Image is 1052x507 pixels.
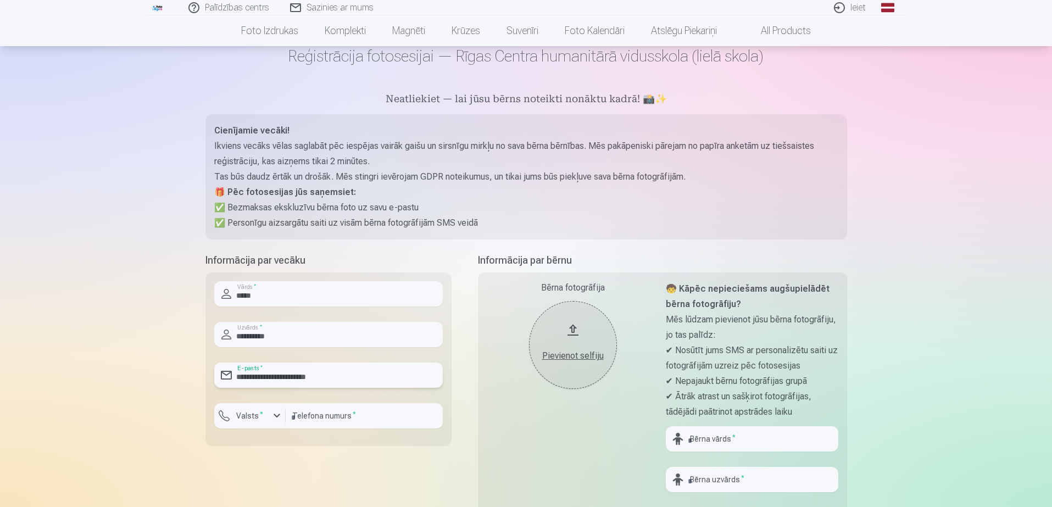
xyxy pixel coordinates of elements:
[666,283,830,309] strong: 🧒 Kāpēc nepieciešams augšupielādēt bērna fotogrāfiju?
[214,187,356,197] strong: 🎁 Pēc fotosesijas jūs saņemsiet:
[214,169,838,185] p: Tas būs daudz ērtāk un drošāk. Mēs stingri ievērojam GDPR noteikumus, un tikai jums būs piekļuve ...
[666,374,838,389] p: ✔ Nepajaukt bērnu fotogrāfijas grupā
[228,15,311,46] a: Foto izdrukas
[152,4,164,11] img: /fa1
[205,253,452,268] h5: Informācija par vecāku
[552,15,638,46] a: Foto kalendāri
[232,410,268,421] label: Valsts
[205,46,847,66] h1: Reģistrācija fotosesijai — Rīgas Centra humanitārā vidusskola (lielā skola)
[379,15,438,46] a: Magnēti
[214,125,290,136] strong: Cienījamie vecāki!
[205,92,847,108] h5: Neatliekiet — lai jūsu bērns noteikti nonāktu kadrā! 📸✨
[666,312,838,343] p: Mēs lūdzam pievienot jūsu bērna fotogrāfiju, jo tas palīdz:
[478,253,847,268] h5: Informācija par bērnu
[438,15,493,46] a: Krūzes
[540,349,606,363] div: Pievienot selfiju
[214,200,838,215] p: ✅ Bezmaksas ekskluzīvu bērna foto uz savu e-pastu
[730,15,824,46] a: All products
[214,215,838,231] p: ✅ Personīgu aizsargātu saiti uz visām bērna fotogrāfijām SMS veidā
[214,138,838,169] p: Ikviens vecāks vēlas saglabāt pēc iespējas vairāk gaišu un sirsnīgu mirkļu no sava bērna bērnības...
[487,281,659,294] div: Bērna fotogrāfija
[529,301,617,389] button: Pievienot selfiju
[638,15,730,46] a: Atslēgu piekariņi
[311,15,379,46] a: Komplekti
[666,389,838,420] p: ✔ Ātrāk atrast un sašķirot fotogrāfijas, tādējādi paātrinot apstrādes laiku
[666,343,838,374] p: ✔ Nosūtīt jums SMS ar personalizētu saiti uz fotogrāfijām uzreiz pēc fotosesijas
[493,15,552,46] a: Suvenīri
[214,403,286,428] button: Valsts*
